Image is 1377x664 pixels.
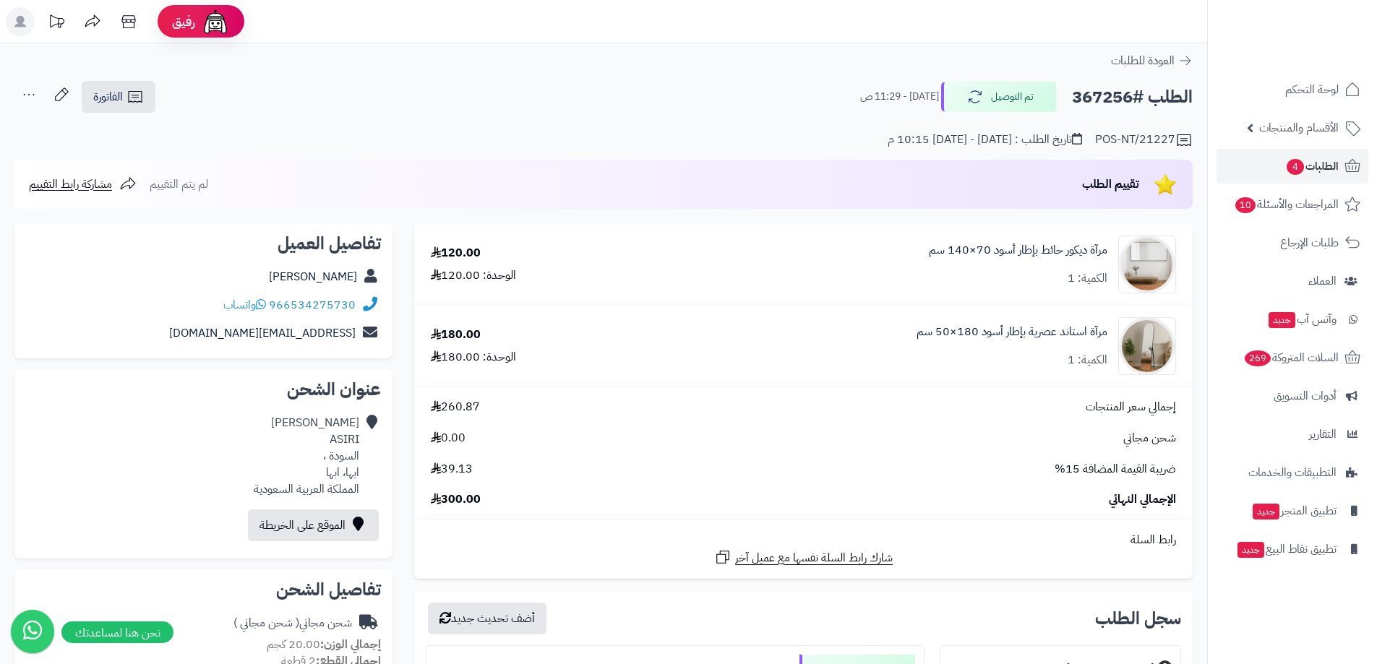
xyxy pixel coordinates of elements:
[431,430,466,447] span: 0.00
[93,88,123,105] span: الفاتورة
[1248,462,1337,483] span: التطبيقات والخدمات
[428,603,546,634] button: أضف تحديث جديد
[431,349,516,366] div: الوحدة: 180.00
[82,81,155,113] a: الفاتورة
[1253,504,1279,519] span: جديد
[1217,493,1368,528] a: تطبيق المتجرجديد
[1217,417,1368,452] a: التقارير
[917,324,1107,340] a: مرآة استاند عصرية بإطار أسود 180×50 سم
[267,636,381,653] small: 20.00 كجم
[172,13,195,30] span: رفيق
[888,131,1082,148] div: تاريخ الطلب : [DATE] - [DATE] 10:15 م
[1245,350,1271,366] span: 269
[431,327,481,343] div: 180.00
[431,267,516,284] div: الوحدة: 120.00
[26,235,381,252] h2: تفاصيل العميل
[1237,542,1264,558] span: جديد
[1068,352,1107,368] div: الكمية: 1
[269,268,357,285] a: [PERSON_NAME]
[1111,52,1175,69] span: العودة للطلبات
[1217,532,1368,566] a: تطبيق نقاط البيعجديد
[1217,149,1368,184] a: الطلبات4
[1111,52,1193,69] a: العودة للطلبات
[1095,131,1193,149] div: POS-NT/21227
[1217,340,1368,375] a: السلات المتروكة269
[431,491,481,508] span: 300.00
[320,636,381,653] strong: إجمالي الوزن:
[1285,79,1339,100] span: لوحة التحكم
[1055,461,1176,478] span: ضريبة القيمة المضافة 15%
[1082,176,1139,193] span: تقييم الطلب
[1287,159,1304,175] span: 4
[1217,264,1368,298] a: العملاء
[1109,491,1176,508] span: الإجمالي النهائي
[38,7,74,40] a: تحديثات المنصة
[1123,430,1176,447] span: شحن مجاني
[1217,72,1368,107] a: لوحة التحكم
[150,176,208,193] span: لم يتم التقييم
[1217,455,1368,490] a: التطبيقات والخدمات
[1119,317,1175,375] img: 1753865142-1-90x90.jpg
[233,615,352,631] div: شحن مجاني
[233,614,299,631] span: ( شحن مجاني )
[1267,309,1337,329] span: وآتس آب
[26,581,381,598] h2: تفاصيل الشحن
[1234,194,1339,215] span: المراجعات والأسئلة
[431,399,480,415] span: 260.87
[714,548,893,566] a: شارك رابط السلة نفسها مع عميل آخر
[1235,197,1256,213] span: 10
[248,509,379,541] a: الموقع على الخريطة
[29,176,137,193] a: مشاركة رابط التقييم
[1236,539,1337,559] span: تطبيق نقاط البيع
[169,324,356,342] a: [EMAIL_ADDRESS][DOMAIN_NAME]
[1217,302,1368,337] a: وآتس آبجديد
[1072,82,1193,112] h2: الطلب #367256
[254,415,359,497] div: [PERSON_NAME] ASIRI السودة ، ابها، ابها المملكة العربية السعودية
[941,82,1057,112] button: تم التوصيل
[1259,118,1339,138] span: الأقسام والمنتجات
[1309,424,1337,444] span: التقارير
[860,90,939,104] small: [DATE] - 11:29 ص
[26,381,381,398] h2: عنوان الشحن
[1068,270,1107,287] div: الكمية: 1
[1251,501,1337,521] span: تطبيق المتجر
[1086,399,1176,415] span: إجمالي سعر المنتجات
[1217,379,1368,413] a: أدوات التسويق
[1280,233,1339,253] span: طلبات الإرجاع
[1119,236,1175,293] img: 1753776948-1-90x90.jpg
[431,245,481,262] div: 120.00
[929,242,1107,259] a: مرآة ديكور حائط بإطار أسود 70×140 سم
[1308,271,1337,291] span: العملاء
[1217,225,1368,260] a: طلبات الإرجاع
[1274,386,1337,406] span: أدوات التسويق
[1243,348,1339,368] span: السلات المتروكة
[1217,187,1368,222] a: المراجعات والأسئلة10
[420,532,1187,548] div: رابط السلة
[735,550,893,566] span: شارك رابط السلة نفسها مع عميل آخر
[269,296,356,314] a: 966534275730
[201,7,230,36] img: ai-face.png
[1285,156,1339,176] span: الطلبات
[223,296,266,314] a: واتساب
[1095,610,1181,627] h3: سجل الطلب
[431,461,473,478] span: 39.13
[1269,312,1295,328] span: جديد
[29,176,112,193] span: مشاركة رابط التقييم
